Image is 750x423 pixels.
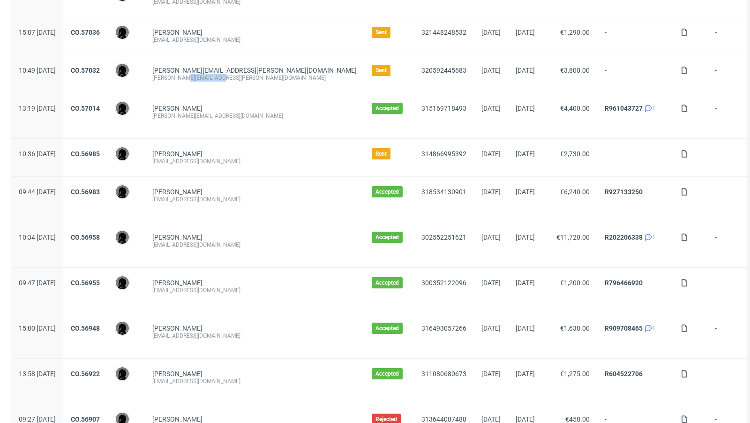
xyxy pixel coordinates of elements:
[516,370,535,378] span: [DATE]
[116,185,129,198] img: Dawid Urbanowicz
[375,150,387,158] span: Sent
[421,150,466,158] a: 314866995392
[481,29,501,36] span: [DATE]
[605,234,643,241] a: R202206338
[152,287,357,294] div: [EMAIL_ADDRESS][DOMAIN_NAME]
[71,370,100,378] a: CO.56922
[152,158,357,165] div: [EMAIL_ADDRESS][DOMAIN_NAME]
[116,64,129,77] img: Dawid Urbanowicz
[375,105,399,112] span: Accepted
[643,234,655,241] a: 1
[481,67,501,74] span: [DATE]
[116,231,129,244] img: Dawid Urbanowicz
[652,325,655,332] span: 1
[421,67,466,74] a: 320592445683
[421,370,466,378] a: 311080680673
[643,325,655,332] a: 1
[715,150,750,165] span: -
[19,279,56,287] span: 09:47 [DATE]
[715,188,750,211] span: -
[152,196,357,203] div: [EMAIL_ADDRESS][DOMAIN_NAME]
[605,188,643,196] a: R927133250
[560,105,590,112] span: €4,400.00
[19,415,56,423] span: 09:27 [DATE]
[19,150,56,158] span: 10:36 [DATE]
[560,150,590,158] span: €2,730.00
[375,29,387,36] span: Sent
[481,188,501,196] span: [DATE]
[421,325,466,332] a: 316493057266
[19,325,56,332] span: 15:00 [DATE]
[421,279,466,287] a: 300352122096
[481,234,501,241] span: [DATE]
[516,188,535,196] span: [DATE]
[375,279,399,287] span: Accepted
[152,279,202,287] a: [PERSON_NAME]
[116,147,129,160] img: Dawid Urbanowicz
[605,105,643,112] a: R961043727
[71,234,100,241] a: CO.56958
[152,378,357,385] div: [EMAIL_ADDRESS][DOMAIN_NAME]
[19,29,56,36] span: 15:07 [DATE]
[71,279,100,287] a: CO.56955
[565,415,590,423] span: €458.00
[152,241,357,249] div: [EMAIL_ADDRESS][DOMAIN_NAME]
[715,234,750,256] span: -
[605,370,643,378] a: R604522706
[152,188,202,196] a: [PERSON_NAME]
[152,74,357,82] div: [PERSON_NAME][EMAIL_ADDRESS][PERSON_NAME][DOMAIN_NAME]
[560,188,590,196] span: €6,240.00
[375,325,399,332] span: Accepted
[19,370,56,378] span: 13:58 [DATE]
[71,415,100,423] a: CO.56907
[715,105,750,127] span: -
[652,105,655,112] span: 1
[71,29,100,36] a: CO.57036
[152,36,357,44] div: [EMAIL_ADDRESS][DOMAIN_NAME]
[71,325,100,332] a: CO.56948
[152,67,357,74] span: [PERSON_NAME][EMAIL_ADDRESS][PERSON_NAME][DOMAIN_NAME]
[481,279,501,287] span: [DATE]
[481,370,501,378] span: [DATE]
[516,105,535,112] span: [DATE]
[605,279,643,287] a: R796466920
[19,188,56,196] span: 09:44 [DATE]
[152,112,357,120] div: [PERSON_NAME][EMAIL_ADDRESS][DOMAIN_NAME]
[152,415,202,423] a: [PERSON_NAME]
[19,105,56,112] span: 13:19 [DATE]
[421,29,466,36] a: 321448248532
[71,105,100,112] a: CO.57014
[605,325,643,332] a: R909708465
[560,67,590,74] span: €3,800.00
[652,234,655,241] span: 1
[516,29,535,36] span: [DATE]
[605,29,666,44] span: -
[715,67,750,82] span: -
[516,279,535,287] span: [DATE]
[715,325,750,347] span: -
[375,415,397,423] span: Rejected
[71,67,100,74] a: CO.57032
[152,150,202,158] a: [PERSON_NAME]
[715,279,750,302] span: -
[516,325,535,332] span: [DATE]
[152,332,357,340] div: [EMAIL_ADDRESS][DOMAIN_NAME]
[605,150,666,165] span: -
[481,150,501,158] span: [DATE]
[375,234,399,241] span: Accepted
[152,234,202,241] a: [PERSON_NAME]
[71,188,100,196] a: CO.56983
[19,67,56,74] span: 10:49 [DATE]
[375,188,399,196] span: Accepted
[421,234,466,241] a: 302552251621
[116,367,129,380] img: Dawid Urbanowicz
[116,26,129,39] img: Dawid Urbanowicz
[19,234,56,241] span: 10:34 [DATE]
[556,234,590,241] span: €11,720.00
[116,322,129,335] img: Dawid Urbanowicz
[375,370,399,378] span: Accepted
[560,29,590,36] span: €1,290.00
[71,150,100,158] a: CO.56985
[421,188,466,196] a: 318534130901
[516,150,535,158] span: [DATE]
